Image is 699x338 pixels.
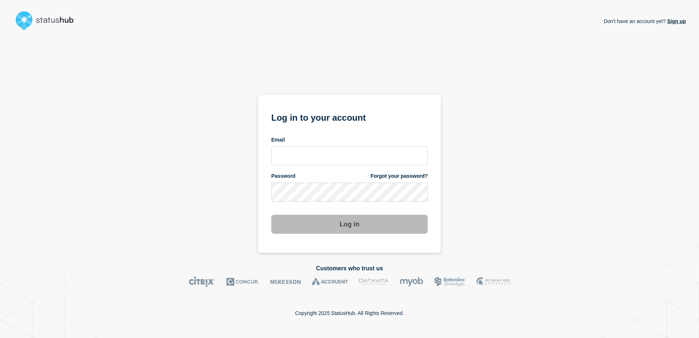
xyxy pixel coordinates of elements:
[270,277,301,287] img: McKesson logo
[271,173,295,180] span: Password
[271,146,428,165] input: email input
[13,9,83,32] img: StatusHub logo
[359,277,389,287] img: DataVita logo
[295,310,404,316] p: Copyright 2025 StatusHub. All Rights Reserved.
[434,277,465,287] img: Bottomline logo
[400,277,423,287] img: myob logo
[189,277,215,287] img: Citrix logo
[271,110,428,124] h1: Log in to your account
[312,277,348,287] img: Accruent logo
[271,215,428,234] button: Log in
[271,136,285,143] span: Email
[476,277,510,287] img: MSU logo
[604,12,686,30] p: Don't have an account yet?
[371,173,428,180] a: Forgot your password?
[271,183,428,202] input: password input
[13,265,686,272] h2: Customers who trust us
[226,277,259,287] img: Concur logo
[666,18,686,24] a: Sign up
